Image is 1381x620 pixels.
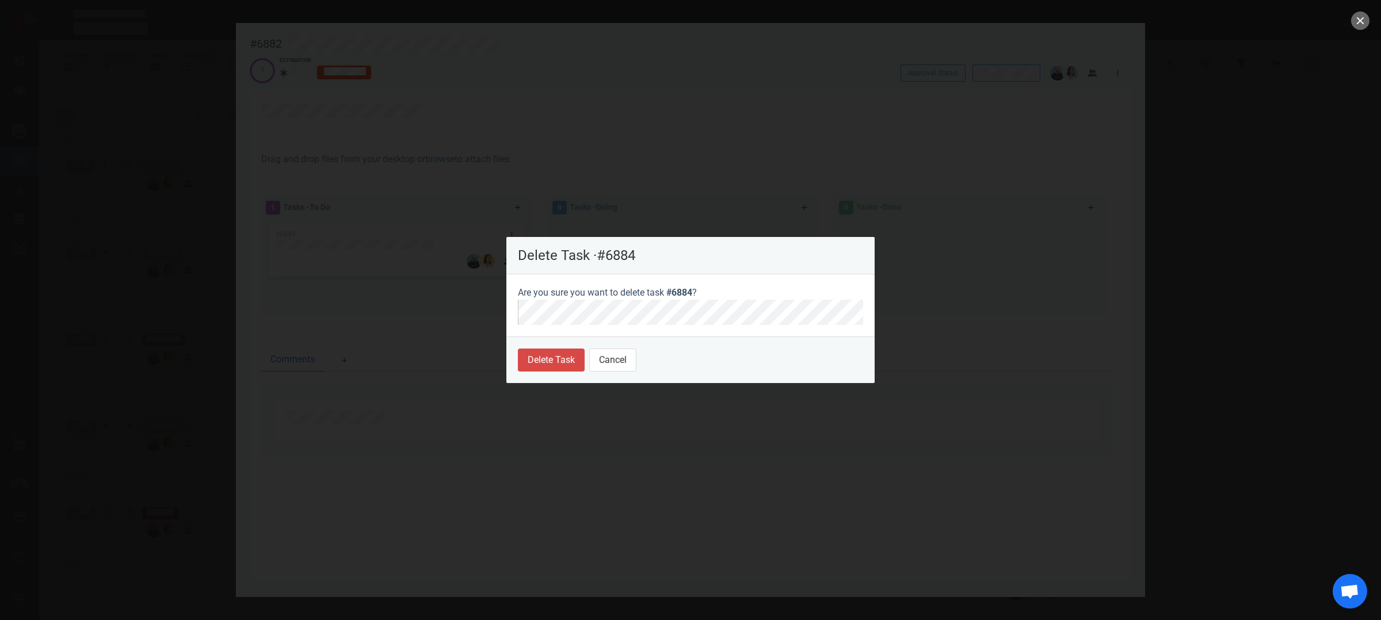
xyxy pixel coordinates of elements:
[589,349,636,372] button: Cancel
[1333,574,1367,608] div: Ouvrir le chat
[518,349,585,372] button: Delete Task
[1351,12,1369,30] button: close
[518,248,863,262] p: Delete Task · #6884
[506,274,875,336] section: Are you sure you want to delete task ?
[666,287,692,298] span: #6884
